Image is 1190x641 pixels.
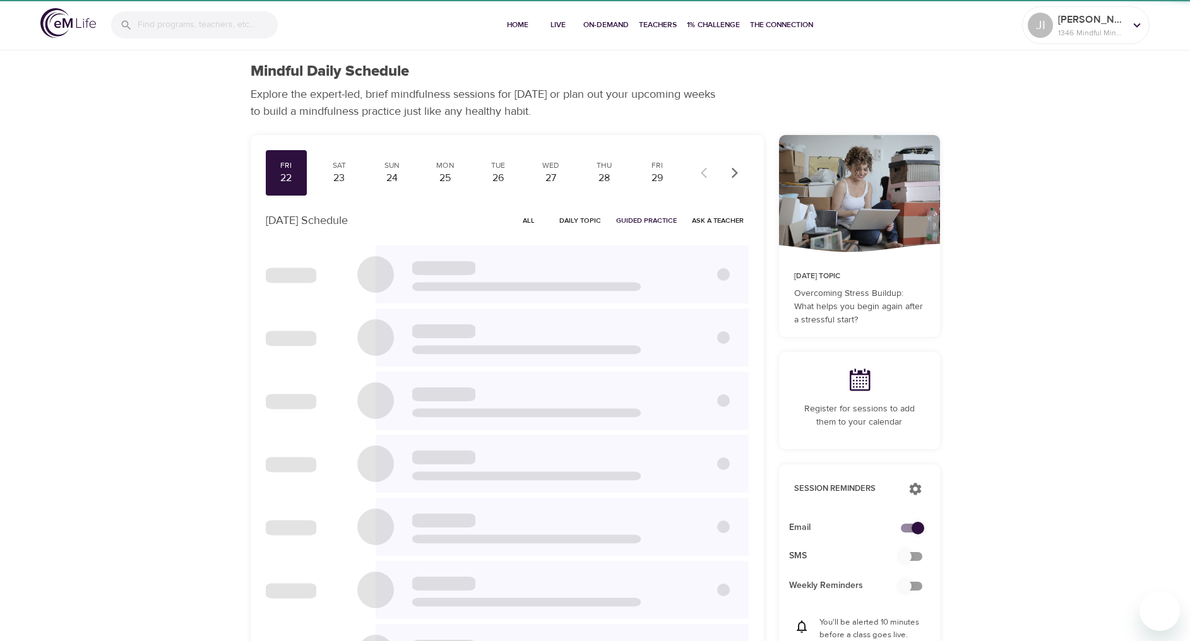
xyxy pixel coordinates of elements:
[554,211,606,230] button: Daily Topic
[687,18,740,32] span: 1% Challenge
[323,160,355,171] div: Sat
[429,160,461,171] div: Mon
[535,160,567,171] div: Wed
[266,212,348,229] p: [DATE] Schedule
[514,215,544,226] span: All
[794,483,896,495] p: Session Reminders
[641,160,673,171] div: Fri
[794,403,925,429] p: Register for sessions to add them to your calendar
[503,18,533,32] span: Home
[794,287,925,327] p: Overcoming Stress Buildup: What helps you begin again after a stressful start?
[687,211,749,230] button: Ask a Teacher
[639,18,677,32] span: Teachers
[750,18,813,32] span: The Connection
[376,160,408,171] div: Sun
[1028,13,1053,38] div: JI
[138,11,278,38] input: Find programs, teachers, etc...
[789,579,910,592] span: Weekly Reminders
[271,171,302,185] div: 22
[251,86,724,120] p: Explore the expert-led, brief mindfulness sessions for [DATE] or plan out your upcoming weeks to ...
[323,171,355,185] div: 23
[789,550,910,563] span: SMS
[482,160,514,171] div: Tue
[1058,12,1125,27] p: [PERSON_NAME]
[789,521,910,534] span: Email
[588,160,620,171] div: Thu
[611,211,682,230] button: Guided Practice
[794,271,925,282] p: [DATE] Topic
[509,211,549,230] button: All
[588,171,620,185] div: 28
[271,160,302,171] div: Fri
[1058,27,1125,38] p: 1346 Mindful Minutes
[1139,591,1180,631] iframe: Button to launch messaging window
[251,62,409,81] h1: Mindful Daily Schedule
[616,215,677,226] span: Guided Practice
[583,18,629,32] span: On-Demand
[429,171,461,185] div: 25
[543,18,573,32] span: Live
[376,171,408,185] div: 24
[40,8,96,38] img: logo
[641,171,673,185] div: 29
[819,616,925,641] p: You'll be alerted 10 minutes before a class goes live.
[482,171,514,185] div: 26
[535,171,567,185] div: 27
[692,215,744,226] span: Ask a Teacher
[559,215,601,226] span: Daily Topic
